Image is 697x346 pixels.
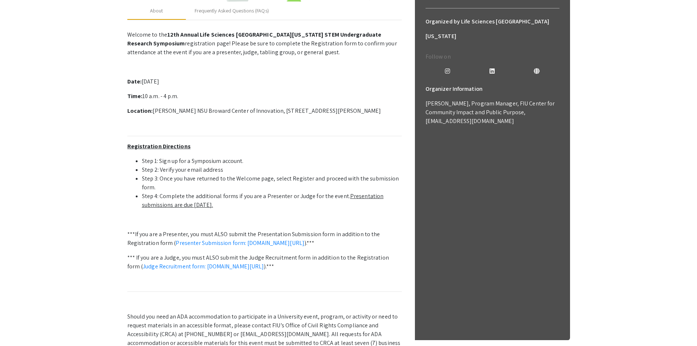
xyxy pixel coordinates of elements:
[127,230,402,248] p: ***If you are a Presenter, you must ALSO submit the Presentation Submission form in addition to t...
[426,99,559,126] p: [PERSON_NAME], Program Manager, FIU Center for Community Impact and Public Purpose, [EMAIL_ADDRES...
[127,78,142,85] strong: Date:
[142,157,402,165] li: Step 1: Sign up for a Symposium account.
[426,52,559,61] p: Follow on
[127,31,382,47] strong: 12th Annual Life Sciences [GEOGRAPHIC_DATA][US_STATE] STEM Undergraduate Research Symposium
[127,107,402,115] p: [PERSON_NAME] NSU Broward Center of Innovation, [STREET_ADDRESS][PERSON_NAME]
[143,263,264,270] a: Judge Recruitment form: [DOMAIN_NAME][URL]
[426,14,559,44] h6: Organized by Life Sciences [GEOGRAPHIC_DATA][US_STATE]
[127,77,402,86] p: [DATE]
[426,82,559,96] h6: Organizer Information
[142,192,402,209] li: Step 4: Complete the additional forms if you are a Presenter or Judge for the event.
[127,92,402,101] p: 10 a.m. - 4 p.m.
[142,165,402,174] li: Step 2: Verify your email address
[127,30,402,57] p: Welcome to the registration page! Please be sure to complete the Registration form to confirm you...
[127,92,143,100] strong: Time:
[5,313,31,341] iframe: Chat
[150,7,163,15] div: About
[142,192,384,209] u: Presentation submissions are due [DATE].
[176,239,304,247] a: Presenter Submission form: [DOMAIN_NAME][URL]
[127,142,191,150] u: Registration Directions
[195,7,269,15] div: Frequently Asked Questions (FAQs)
[142,174,402,192] li: Step 3: Once you have returned to the Welcome page, select Register and proceed with the submissi...
[127,253,402,271] p: *** If you are a Judge, you must ALSO submit the Judge Recruitment form in addition to the Regist...
[127,107,153,115] strong: Location:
